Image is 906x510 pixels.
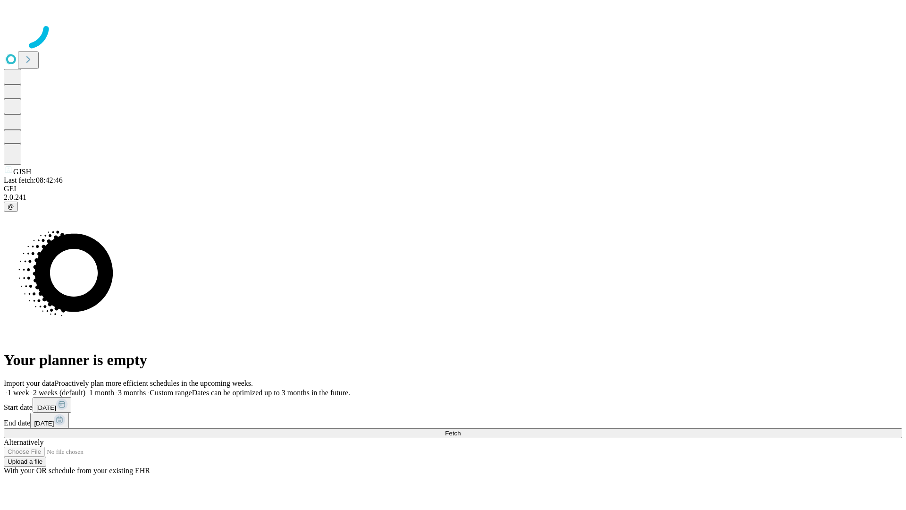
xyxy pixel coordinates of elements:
[4,457,46,467] button: Upload a file
[34,420,54,427] span: [DATE]
[4,428,902,438] button: Fetch
[4,397,902,413] div: Start date
[118,389,146,397] span: 3 months
[55,379,253,387] span: Proactively plan more efficient schedules in the upcoming weeks.
[8,203,14,210] span: @
[150,389,192,397] span: Custom range
[8,389,29,397] span: 1 week
[4,176,63,184] span: Last fetch: 08:42:46
[33,397,71,413] button: [DATE]
[36,404,56,411] span: [DATE]
[30,413,69,428] button: [DATE]
[4,193,902,202] div: 2.0.241
[4,413,902,428] div: End date
[445,430,461,437] span: Fetch
[4,467,150,475] span: With your OR schedule from your existing EHR
[192,389,350,397] span: Dates can be optimized up to 3 months in the future.
[4,438,43,446] span: Alternatively
[4,351,902,369] h1: Your planner is empty
[13,168,31,176] span: GJSH
[4,379,55,387] span: Import your data
[4,202,18,212] button: @
[89,389,114,397] span: 1 month
[33,389,85,397] span: 2 weeks (default)
[4,185,902,193] div: GEI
